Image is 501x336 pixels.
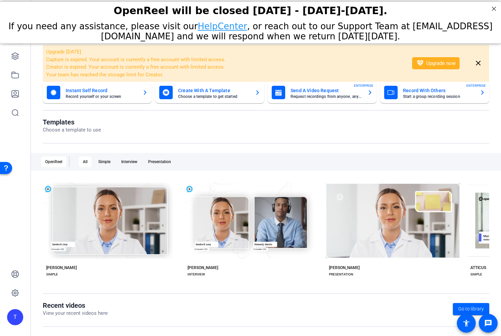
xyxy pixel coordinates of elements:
[66,86,137,95] mat-card-title: Instant Self Record
[144,156,175,167] div: Presentation
[188,265,218,270] div: [PERSON_NAME]
[66,95,137,99] mat-card-subtitle: Record yourself or your screen
[43,118,101,126] h1: Templates
[43,82,152,103] button: Instant Self RecordRecord yourself or your screen
[117,156,141,167] div: Interview
[416,59,424,67] mat-icon: diamond
[82,224,91,232] mat-icon: play_arrow
[198,20,247,30] a: HelpCenter
[354,83,373,88] span: ENTERPRISE
[94,156,114,167] div: Simple
[43,126,101,134] p: Choose a template to use
[412,57,460,69] button: Upgrade now
[155,82,264,103] button: Create With A TemplateChoose a template to get started
[403,86,474,95] mat-card-title: Record With Others
[43,301,108,309] h1: Recent videos
[268,82,377,103] button: Send A Video RequestRequest recordings from anyone, anywhereENTERPRISE
[224,224,232,232] mat-icon: play_arrow
[364,204,372,213] mat-icon: check_circle
[329,272,353,277] div: PRESENTATION
[81,204,89,213] mat-icon: check_circle
[79,156,92,167] div: All
[46,49,81,55] span: Upgrade [DATE]
[458,305,484,312] span: Go to library
[178,86,249,95] mat-card-title: Create With A Template
[46,265,77,270] div: [PERSON_NAME]
[375,226,421,230] span: Preview [PERSON_NAME]
[46,71,403,79] li: Your team has reached the storage limit for Creator.
[329,265,360,270] div: [PERSON_NAME]
[46,63,403,71] li: Creator is expired. Your account is currently a free account with limited access.
[222,204,230,213] mat-icon: check_circle
[46,56,403,64] li: Capture is expired. Your account is currently a free account with limited access.
[232,207,281,211] span: Start with [PERSON_NAME]
[291,95,362,99] mat-card-subtitle: Request recordings from anyone, anywhere
[470,272,482,277] div: SIMPLE
[453,303,489,315] a: Go to library
[373,207,422,211] span: Start with [PERSON_NAME]
[8,3,493,15] div: OpenReel will be closed [DATE] - [DATE]-[DATE].
[380,82,489,103] button: Record With OthersStart a group recording sessionENTERPRISE
[484,319,492,327] mat-icon: message
[462,319,470,327] mat-icon: accessibility
[90,207,139,211] span: Start with [PERSON_NAME]
[188,272,205,277] div: INTERVIEW
[466,83,486,88] span: ENTERPRISE
[365,224,373,232] mat-icon: play_arrow
[474,59,482,68] mat-icon: close
[7,309,23,325] div: T
[233,226,279,230] span: Preview [PERSON_NAME]
[178,95,249,99] mat-card-subtitle: Choose a template to get started
[470,265,486,270] div: ATTICUS
[46,272,58,277] div: SIMPLE
[43,309,108,317] p: View your recent videos here
[92,226,138,230] span: Preview [PERSON_NAME]
[291,86,362,95] mat-card-title: Send A Video Request
[41,156,66,167] div: OpenReel
[8,20,493,40] span: If you need any assistance, please visit our , or reach out to our Support Team at [EMAIL_ADDRESS...
[403,95,474,99] mat-card-subtitle: Start a group recording session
